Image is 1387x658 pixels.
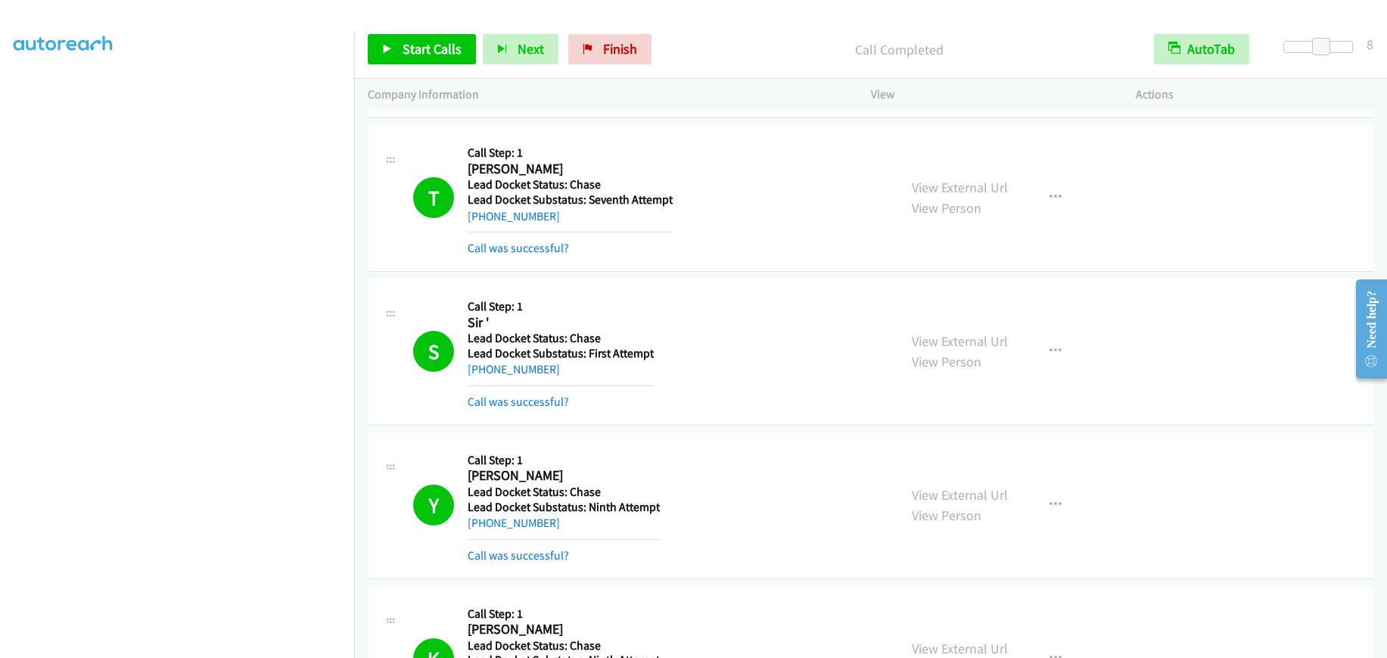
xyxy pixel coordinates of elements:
h5: Call Step: 1 [468,607,660,622]
a: View External Url [912,332,1008,350]
a: [PHONE_NUMBER] [468,516,560,530]
span: Finish [603,40,637,58]
p: Actions [1136,86,1373,104]
span: Next [518,40,544,58]
p: Call Completed [672,39,1127,60]
div: 8 [1367,34,1373,55]
a: Finish [568,34,652,64]
h5: Call Step: 1 [468,145,673,161]
a: [PHONE_NUMBER] [468,362,560,376]
h1: T [413,177,454,218]
h2: [PERSON_NAME] [468,621,660,638]
h5: Lead Docket Substatus: Ninth Attempt [468,500,660,515]
h5: Lead Docket Status: Chase [468,177,673,192]
p: Company Information [368,86,844,104]
h5: Lead Docket Status: Chase [468,638,660,653]
h2: [PERSON_NAME] [468,467,660,485]
a: View Person [912,199,981,217]
a: View External Url [912,179,1008,196]
a: [PHONE_NUMBER] [468,209,560,223]
span: Start Calls [403,40,462,58]
a: Call was successful? [468,548,569,563]
h1: Y [413,485,454,525]
h5: Lead Docket Substatus: Seventh Attempt [468,192,673,207]
h2: [PERSON_NAME] [468,161,673,178]
p: View [871,86,1109,104]
h1: S [413,331,454,372]
h5: Call Step: 1 [468,453,660,468]
a: Start Calls [368,34,476,64]
a: Call was successful? [468,394,569,409]
h5: Call Step: 1 [468,299,654,314]
a: View Person [912,353,981,370]
a: Call was successful? [468,241,569,255]
a: View External Url [912,640,1008,657]
h5: Lead Docket Status: Chase [468,331,654,346]
button: Next [483,34,558,64]
a: View Person [912,507,981,524]
h2: Sir ' [468,314,654,332]
iframe: Resource Center [1343,269,1387,389]
a: View External Url [912,486,1008,504]
h5: Lead Docket Substatus: First Attempt [468,346,654,361]
button: AutoTab [1154,34,1249,64]
h5: Lead Docket Status: Chase [468,485,660,500]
